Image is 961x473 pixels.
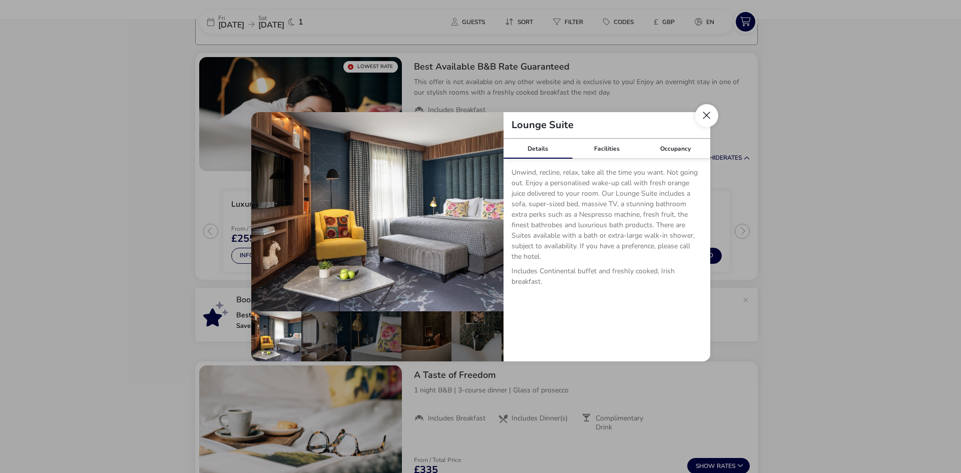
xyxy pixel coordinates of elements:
div: Details [504,139,573,159]
div: Occupancy [641,139,710,159]
h2: Lounge Suite [504,120,582,130]
p: Unwind, recline, relax, take all the time you want. Not going out. Enjoy a personalised wake-up c... [512,167,702,266]
p: Includes Continental buffet and freshly cooked, Irish breakfast. [512,266,702,291]
button: Close dialog [695,104,718,127]
div: details [251,112,710,361]
img: 673552afe1a8fe09362739fc6a7b70e570782ea7df393f14647c41bce0c68dbd [251,112,504,311]
div: Facilities [572,139,641,159]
